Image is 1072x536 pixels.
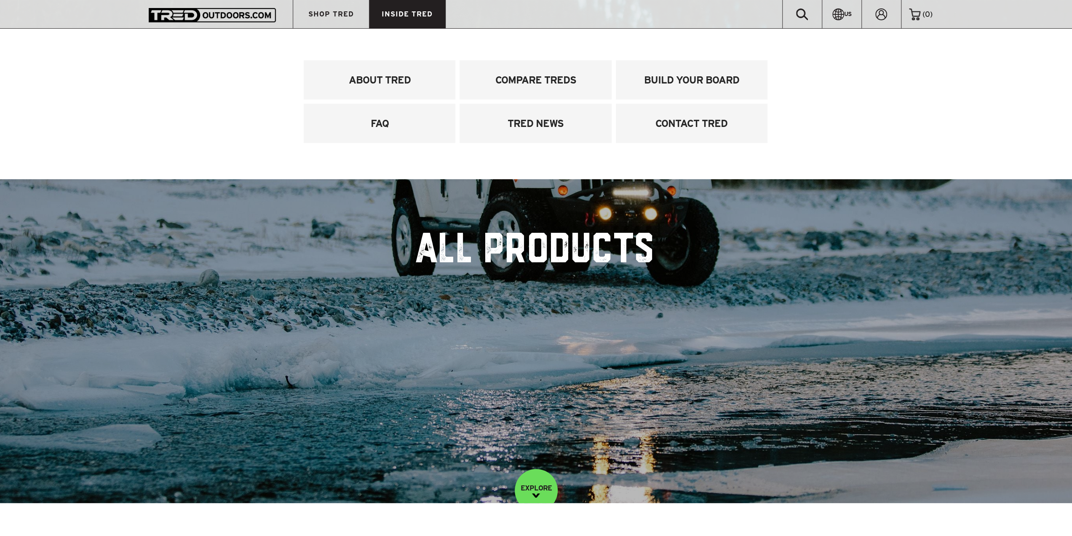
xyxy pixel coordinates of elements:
a: TRED NEWS [460,104,611,143]
span: INSIDE TRED [382,11,433,18]
span: 0 [925,10,930,18]
a: COMPARE TREDS [460,60,611,100]
span: SHOP TRED [308,11,354,18]
a: BUILD YOUR BOARD [616,60,767,100]
a: ABOUT TRED [304,60,455,100]
h1: All Products [417,233,655,271]
a: CONTACT TRED [616,104,767,143]
a: EXPLORE [515,469,558,512]
a: FAQ [304,104,455,143]
span: ( ) [922,11,933,18]
img: TRED Outdoors America [149,8,276,22]
img: cart-icon [909,8,920,20]
img: down-image [532,493,540,498]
